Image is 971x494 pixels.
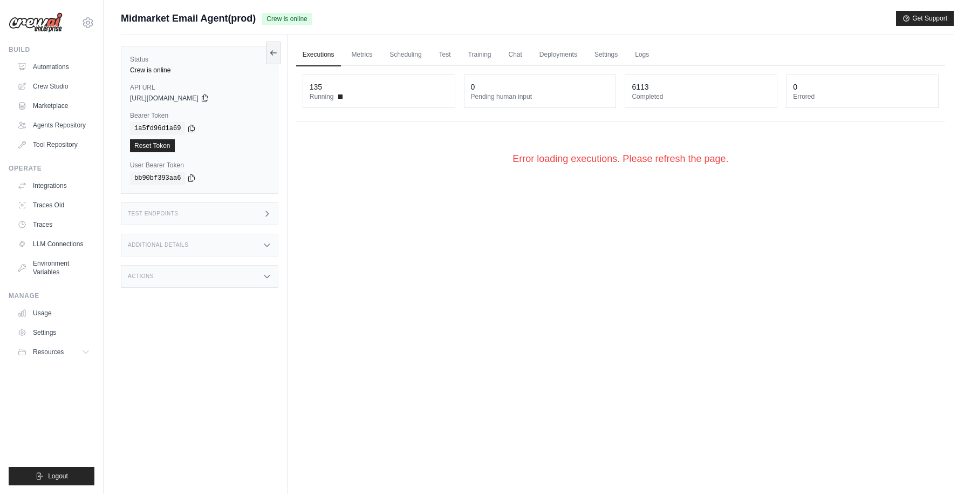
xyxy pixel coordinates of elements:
label: Status [130,55,269,64]
a: Chat [502,44,529,66]
a: Training [462,44,498,66]
code: bb90bf393aa6 [130,172,185,185]
a: Test [433,44,457,66]
button: Resources [13,343,94,361]
div: Build [9,45,94,54]
span: Running [310,92,334,101]
a: Crew Studio [13,78,94,95]
a: Traces [13,216,94,233]
a: Traces Old [13,197,94,214]
div: 135 [310,82,322,92]
img: Logo [9,12,63,33]
a: Metrics [345,44,379,66]
a: Deployments [533,44,584,66]
a: Tool Repository [13,136,94,153]
h3: Test Endpoints [128,211,179,217]
iframe: Chat Widget [917,442,971,494]
a: Usage [13,304,94,322]
a: Scheduling [383,44,428,66]
span: Logout [48,472,68,481]
h3: Additional Details [128,242,188,248]
a: LLM Connections [13,235,94,253]
a: Settings [13,324,94,341]
div: 6113 [632,82,648,92]
span: Resources [33,348,64,356]
div: 0 [471,82,475,92]
div: 0 [793,82,797,92]
div: Error loading executions. Please refresh the page. [296,134,945,184]
a: Settings [588,44,624,66]
button: Logout [9,467,94,485]
label: API URL [130,83,269,92]
label: Bearer Token [130,111,269,120]
a: Automations [13,58,94,76]
a: Integrations [13,177,94,194]
div: Crew is online [130,66,269,75]
dt: Errored [793,92,932,101]
a: Logs [628,44,655,66]
dt: Completed [632,92,770,101]
a: Agents Repository [13,117,94,134]
button: Get Support [896,11,954,26]
dt: Pending human input [471,92,610,101]
h3: Actions [128,273,154,280]
div: Operate [9,164,94,173]
a: Reset Token [130,139,175,152]
a: Environment Variables [13,255,94,281]
a: Marketplace [13,97,94,114]
span: [URL][DOMAIN_NAME] [130,94,199,103]
div: Manage [9,292,94,300]
label: User Bearer Token [130,161,269,170]
span: Midmarket Email Agent(prod) [121,11,256,26]
a: Executions [296,44,341,66]
code: 1a5fd96d1a69 [130,122,185,135]
span: Crew is online [262,13,311,25]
